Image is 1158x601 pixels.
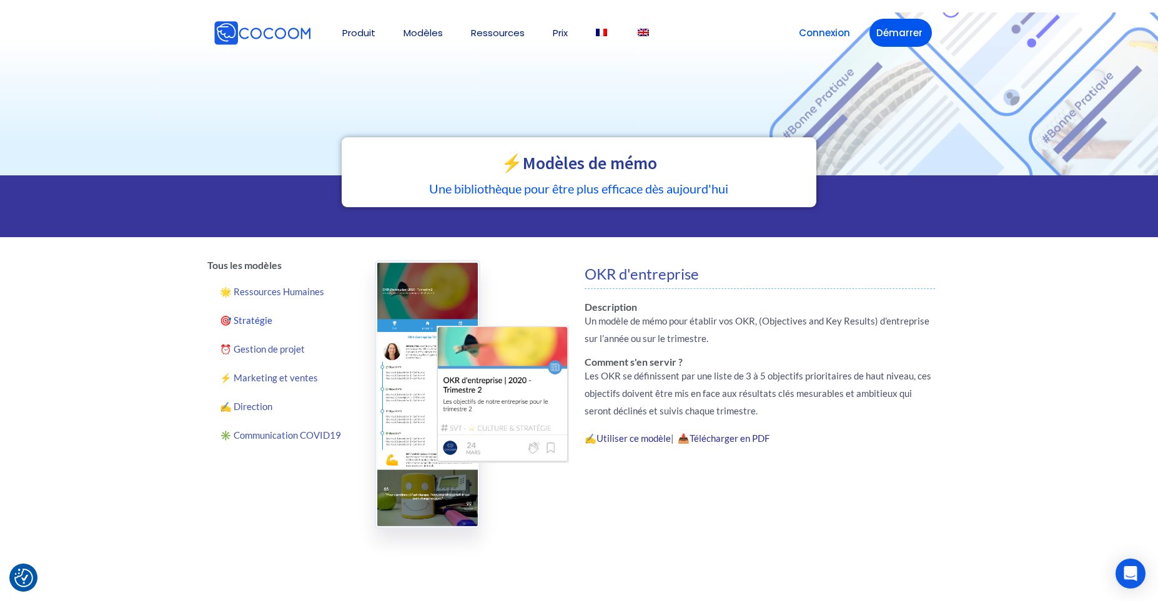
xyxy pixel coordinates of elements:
a: Connexion [792,19,857,47]
a: 🎯 Stratégie [207,306,356,335]
img: Cocoom [314,32,314,33]
a: Produit [342,28,375,37]
img: Français [596,29,607,36]
a: Prix [553,28,568,37]
img: Revisit consent button [14,569,33,587]
a: ⏰ Gestion de projet [207,335,356,363]
a: ⚡️ Marketing et ventes [207,363,356,392]
a: Télécharger en PDF [690,432,770,444]
h5: Une bibliothèque pour être plus efficace dès aujourd'hui [354,182,804,195]
h6: Comment s'en servir ? [585,357,935,367]
h4: OKR d'entreprise [585,266,935,281]
p: Les OKR se définissent par une liste de 3 à 5 objectifs prioritaires de haut niveau, ces objectif... [585,367,935,419]
div: Open Intercom Messenger [1116,559,1146,589]
a: 🌟 Ressources Humaines [207,277,356,306]
a: Modèles [403,28,443,37]
button: Consent Preferences [14,569,33,587]
h6: Description [585,302,935,312]
img: Anglais [638,29,649,36]
h6: Tous les modèles [207,260,356,270]
img: Cocoom [214,21,311,46]
a: ✳️ Communication COVID19 [207,421,356,449]
p: Un modèle de mémo pour établir vos OKR, (Objectives and Key Results) d’entreprise sur l’année ou ... [585,312,935,347]
strong: ✍️ | 📥 [585,432,770,444]
h2: ⚡️Modèles de mémo [354,154,804,172]
a: ✍️ Direction [207,392,356,421]
a: Démarrer [869,19,932,47]
a: Utiliser ce modèle [596,432,671,444]
a: Ressources [471,28,525,37]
